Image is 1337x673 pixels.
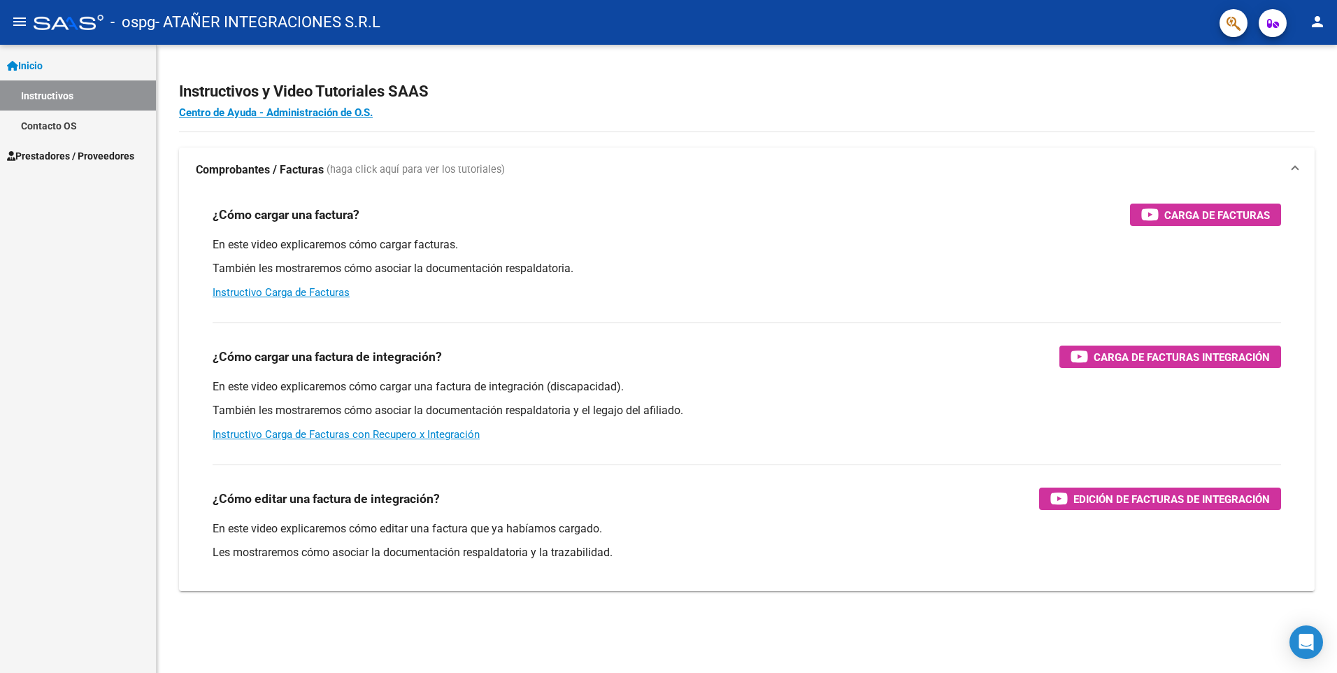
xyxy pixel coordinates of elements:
[213,286,350,299] a: Instructivo Carga de Facturas
[213,379,1281,395] p: En este video explicaremos cómo cargar una factura de integración (discapacidad).
[7,148,134,164] span: Prestadores / Proveedores
[179,78,1315,105] h2: Instructivos y Video Tutoriales SAAS
[213,521,1281,537] p: En este video explicaremos cómo editar una factura que ya habíamos cargado.
[11,13,28,30] mat-icon: menu
[155,7,380,38] span: - ATAÑER INTEGRACIONES S.R.L
[327,162,505,178] span: (haga click aquí para ver los tutoriales)
[213,489,440,509] h3: ¿Cómo editar una factura de integración?
[213,237,1281,253] p: En este video explicaremos cómo cargar facturas.
[1073,490,1270,508] span: Edición de Facturas de integración
[179,106,373,119] a: Centro de Ayuda - Administración de O.S.
[1059,346,1281,368] button: Carga de Facturas Integración
[7,58,43,73] span: Inicio
[213,347,442,367] h3: ¿Cómo cargar una factura de integración?
[1039,488,1281,510] button: Edición de Facturas de integración
[110,7,155,38] span: - ospg
[179,148,1315,192] mat-expansion-panel-header: Comprobantes / Facturas (haga click aquí para ver los tutoriales)
[1289,625,1323,659] div: Open Intercom Messenger
[213,261,1281,276] p: También les mostraremos cómo asociar la documentación respaldatoria.
[1094,348,1270,366] span: Carga de Facturas Integración
[1309,13,1326,30] mat-icon: person
[213,403,1281,418] p: También les mostraremos cómo asociar la documentación respaldatoria y el legajo del afiliado.
[1164,206,1270,224] span: Carga de Facturas
[196,162,324,178] strong: Comprobantes / Facturas
[213,428,480,441] a: Instructivo Carga de Facturas con Recupero x Integración
[213,545,1281,560] p: Les mostraremos cómo asociar la documentación respaldatoria y la trazabilidad.
[213,205,359,225] h3: ¿Cómo cargar una factura?
[1130,204,1281,226] button: Carga de Facturas
[179,192,1315,591] div: Comprobantes / Facturas (haga click aquí para ver los tutoriales)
